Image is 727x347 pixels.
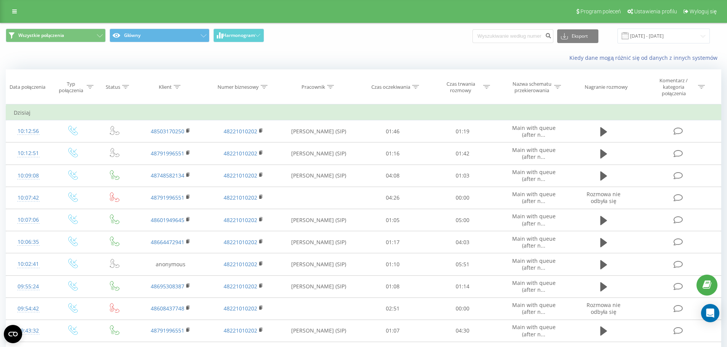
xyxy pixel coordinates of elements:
[14,146,43,161] div: 10:12:51
[151,150,184,157] a: 48791996551
[14,190,43,205] div: 10:07:42
[224,216,257,224] a: 48221010202
[18,32,64,38] span: Wszystkie połączenia
[280,142,358,165] td: [PERSON_NAME] (SIP)
[151,305,184,312] a: 48608437748
[14,213,43,227] div: 10:07:06
[151,238,184,246] a: 48664472941
[6,105,721,120] td: Dzisiaj
[569,54,721,61] a: Kiedy dane mogą różnić się od danych z innych systemów
[512,323,556,337] span: Main with queue (after n...
[280,209,358,231] td: [PERSON_NAME] (SIP)
[358,297,428,320] td: 02:51
[511,81,552,94] div: Nazwa schematu przekierowania
[512,301,556,315] span: Main with queue (after n...
[151,172,184,179] a: 48748582134
[428,297,498,320] td: 00:00
[358,253,428,275] td: 01:10
[14,323,43,338] div: 09:43:32
[110,29,210,42] button: Główny
[587,301,621,315] span: Rozmowa nie odbyła się
[428,320,498,342] td: 04:30
[218,84,259,90] div: Numer biznesowy
[512,168,556,182] span: Main with queue (after n...
[428,231,498,253] td: 04:03
[512,279,556,293] span: Main with queue (after n...
[224,194,257,201] a: 48221010202
[280,275,358,297] td: [PERSON_NAME] (SIP)
[280,165,358,187] td: [PERSON_NAME] (SIP)
[428,275,498,297] td: 01:14
[4,325,22,343] button: Open CMP widget
[151,327,184,334] a: 48791996551
[358,120,428,142] td: 01:46
[512,257,556,271] span: Main with queue (after n...
[223,33,255,38] span: Harmonogram
[151,194,184,201] a: 48791996551
[224,327,257,334] a: 48221010202
[428,142,498,165] td: 01:42
[14,301,43,316] div: 09:54:42
[512,124,556,138] span: Main with queue (after n...
[10,84,45,90] div: Data połączenia
[428,253,498,275] td: 05:51
[151,128,184,135] a: 48503170250
[224,150,257,157] a: 48221010202
[151,216,184,224] a: 48601949645
[585,84,628,90] div: Nagranie rozmowy
[14,257,43,272] div: 10:02:41
[512,213,556,227] span: Main with queue (after n...
[557,29,598,43] button: Eksport
[358,165,428,187] td: 04:08
[106,84,120,90] div: Status
[224,172,257,179] a: 48221010202
[440,81,481,94] div: Czas trwania rozmowy
[428,165,498,187] td: 01:03
[224,128,257,135] a: 48221010202
[280,253,358,275] td: [PERSON_NAME] (SIP)
[428,187,498,209] td: 00:00
[301,84,325,90] div: Pracownik
[358,209,428,231] td: 01:05
[651,77,696,97] div: Komentarz / kategoria połączenia
[358,231,428,253] td: 01:17
[224,261,257,268] a: 48221010202
[587,190,621,205] span: Rozmowa nie odbyła się
[512,190,556,205] span: Main with queue (after n...
[224,283,257,290] a: 48221010202
[701,304,719,322] div: Open Intercom Messenger
[213,29,264,42] button: Harmonogram
[371,84,410,90] div: Czas oczekiwania
[134,253,207,275] td: anonymous
[428,120,498,142] td: 01:19
[428,209,498,231] td: 05:00
[512,146,556,160] span: Main with queue (after n...
[151,283,184,290] a: 48695308387
[14,235,43,249] div: 10:06:35
[280,320,358,342] td: [PERSON_NAME] (SIP)
[358,320,428,342] td: 01:07
[14,168,43,183] div: 10:09:08
[634,8,677,14] span: Ustawienia profilu
[224,305,257,312] a: 48221010202
[280,231,358,253] td: [PERSON_NAME] (SIP)
[472,29,553,43] input: Wyszukiwanie według numeru
[57,81,84,94] div: Typ połączenia
[512,235,556,249] span: Main with queue (after n...
[358,275,428,297] td: 01:08
[280,120,358,142] td: [PERSON_NAME] (SIP)
[580,8,621,14] span: Program poleceń
[358,142,428,165] td: 01:16
[14,279,43,294] div: 09:55:24
[224,238,257,246] a: 48221010202
[14,124,43,139] div: 10:12:56
[159,84,172,90] div: Klient
[6,29,106,42] button: Wszystkie połączenia
[690,8,717,14] span: Wyloguj się
[358,187,428,209] td: 04:26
